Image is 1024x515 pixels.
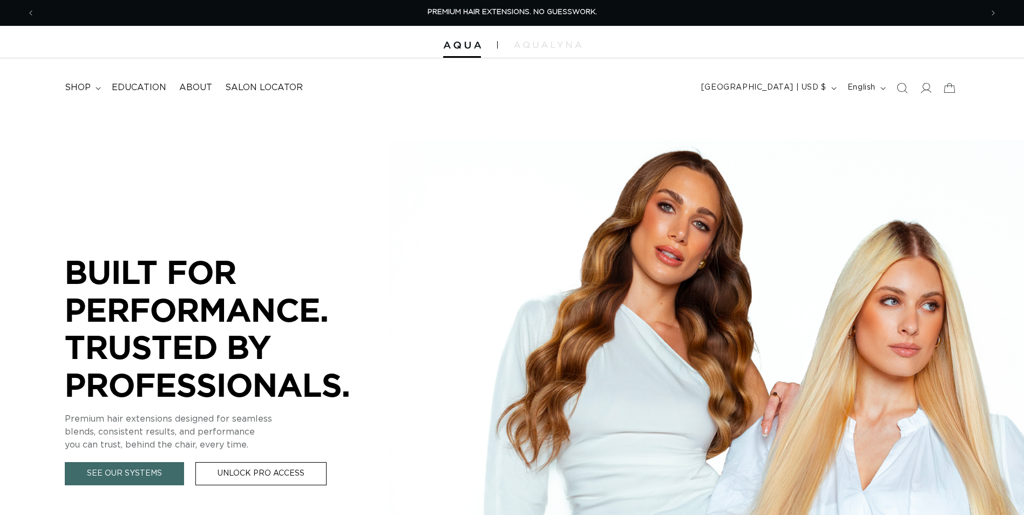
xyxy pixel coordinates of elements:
[195,462,327,485] a: Unlock Pro Access
[514,42,581,48] img: aqualyna.com
[841,78,890,98] button: English
[65,82,91,93] span: shop
[65,253,389,403] p: BUILT FOR PERFORMANCE. TRUSTED BY PROFESSIONALS.
[225,82,303,93] span: Salon Locator
[19,3,43,23] button: Previous announcement
[219,76,309,100] a: Salon Locator
[179,82,212,93] span: About
[105,76,173,100] a: Education
[701,82,826,93] span: [GEOGRAPHIC_DATA] | USD $
[695,78,841,98] button: [GEOGRAPHIC_DATA] | USD $
[443,42,481,49] img: Aqua Hair Extensions
[847,82,876,93] span: English
[58,76,105,100] summary: shop
[173,76,219,100] a: About
[890,76,914,100] summary: Search
[112,82,166,93] span: Education
[65,462,184,485] a: See Our Systems
[981,3,1005,23] button: Next announcement
[428,9,597,16] span: PREMIUM HAIR EXTENSIONS. NO GUESSWORK.
[65,412,389,451] p: Premium hair extensions designed for seamless blends, consistent results, and performance you can...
